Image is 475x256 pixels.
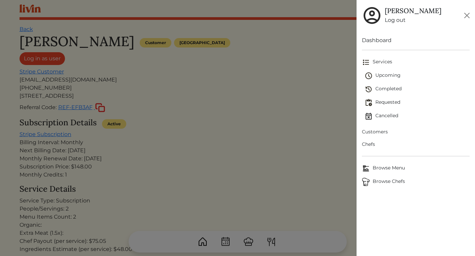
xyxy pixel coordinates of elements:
[365,112,373,120] img: event_cancelled-67e280bd0a9e072c26133efab016668ee6d7272ad66fa3c7eb58af48b074a3a4.svg
[362,5,382,26] img: user_account-e6e16d2ec92f44fc35f99ef0dc9cddf60790bfa021a6ecb1c896eb5d2907b31c.svg
[365,72,373,80] img: schedule-fa401ccd6b27cf58db24c3bb5584b27dcd8bd24ae666a918e1c6b4ae8c451a22.svg
[365,85,373,93] img: history-2b446bceb7e0f53b931186bf4c1776ac458fe31ad3b688388ec82af02103cd45.svg
[362,56,470,69] a: Services
[362,162,470,175] a: Browse MenuBrowse Menu
[365,99,373,107] img: pending_actions-fd19ce2ea80609cc4d7bbea353f93e2f363e46d0f816104e4e0650fdd7f915cf.svg
[362,128,470,135] span: Customers
[365,112,470,120] span: Cancelled
[365,96,470,109] a: Requested
[462,10,472,21] button: Close
[362,164,370,172] img: Browse Menu
[362,178,470,186] span: Browse Chefs
[365,83,470,96] a: Completed
[365,69,470,83] a: Upcoming
[365,109,470,123] a: Cancelled
[362,58,470,66] span: Services
[362,36,470,44] a: Dashboard
[365,99,470,107] span: Requested
[385,16,441,24] a: Log out
[362,141,470,148] span: Chefs
[362,164,470,172] span: Browse Menu
[362,58,370,66] img: format_list_bulleted-ebc7f0161ee23162107b508e562e81cd567eeab2455044221954b09d19068e74.svg
[362,175,470,189] a: ChefsBrowse Chefs
[365,72,470,80] span: Upcoming
[362,178,370,186] img: Browse Chefs
[362,138,470,151] a: Chefs
[362,126,470,138] a: Customers
[365,85,470,93] span: Completed
[385,7,441,15] h5: [PERSON_NAME]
